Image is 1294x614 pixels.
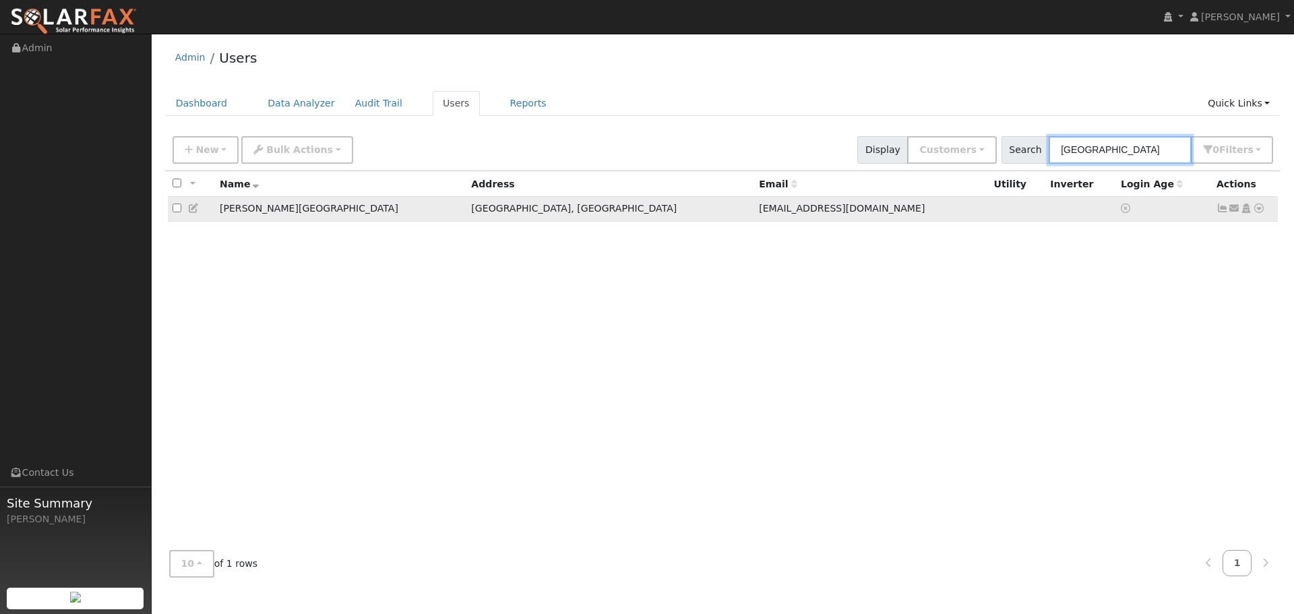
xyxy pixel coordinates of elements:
div: [PERSON_NAME] [7,512,144,526]
a: Data Analyzer [257,91,345,116]
button: 0Filters [1191,136,1273,164]
span: Filter [1219,144,1254,155]
a: Edit User [188,203,200,214]
td: [PERSON_NAME][GEOGRAPHIC_DATA] [215,197,466,222]
a: Users [433,91,480,116]
a: Login As [1240,203,1252,214]
a: Quick Links [1198,91,1280,116]
img: retrieve [70,592,81,603]
button: New [173,136,239,164]
span: [PERSON_NAME] [1201,11,1280,22]
div: Actions [1216,177,1273,191]
span: of 1 rows [169,550,258,578]
span: Name [220,179,259,189]
a: Audit Trail [345,91,412,116]
span: Email [759,179,797,189]
a: Other actions [1253,202,1265,216]
span: Display [857,136,908,164]
a: 1 [1223,550,1252,576]
a: Reports [500,91,557,116]
a: No login access [1121,203,1133,214]
span: s [1247,144,1253,155]
span: Bulk Actions [266,144,333,155]
button: Customers [907,136,996,164]
span: Search [1002,136,1049,164]
a: Users [219,50,257,66]
div: Inverter [1050,177,1111,191]
a: Admin [175,52,206,63]
a: Dashboard [166,91,238,116]
input: Search [1049,136,1192,164]
td: [GEOGRAPHIC_DATA], [GEOGRAPHIC_DATA] [466,197,754,222]
div: Utility [994,177,1041,191]
a: Not connected [1216,203,1229,214]
span: [EMAIL_ADDRESS][DOMAIN_NAME] [759,203,925,214]
span: 10 [181,558,195,569]
span: Days since last login [1121,179,1183,189]
a: rcbrazil@comcast.net [1229,202,1241,216]
button: 10 [169,550,214,578]
img: SolarFax [10,7,137,36]
span: Site Summary [7,494,144,512]
span: New [195,144,218,155]
div: Address [471,177,749,191]
button: Bulk Actions [241,136,352,164]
